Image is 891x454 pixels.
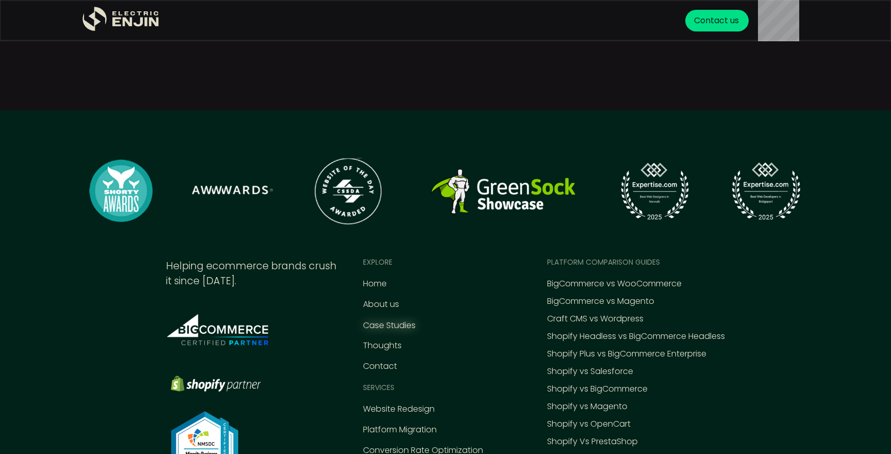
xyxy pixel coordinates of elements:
a: Shopify Headless vs BigCommerce Headless [547,330,725,343]
a: Shopify vs OpenCart [547,418,631,430]
div: EXPLORE [363,257,392,268]
a: BigCommerce vs WooCommerce [547,278,682,290]
div: Platform comparison Guides [547,257,660,268]
a: About us [363,298,399,311]
a: Contact [363,360,397,372]
a: Contact us [685,10,749,31]
a: Home [363,278,387,290]
a: Case Studies [363,319,416,332]
a: Platform Migration [363,424,437,436]
a: Thoughts [363,339,402,352]
a: Craft CMS vs Wordpress [547,313,643,325]
a: Shopify Plus vs BigCommerce Enterprise [547,348,706,360]
a: BigCommerce vs Magento [547,295,654,307]
a: Shopify vs Magento [547,400,628,413]
a: Shopify vs BigCommerce [547,383,648,395]
div: Services [363,382,394,393]
a: Website Redesign [363,403,435,415]
div: Helping ecommerce brands crush it since [DATE]. [166,259,338,289]
a: Shopify vs Salesforce [547,365,633,378]
a: Shopify Vs PrestaShop [547,435,638,448]
div: Contact us [694,14,739,27]
a: home [82,7,160,35]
